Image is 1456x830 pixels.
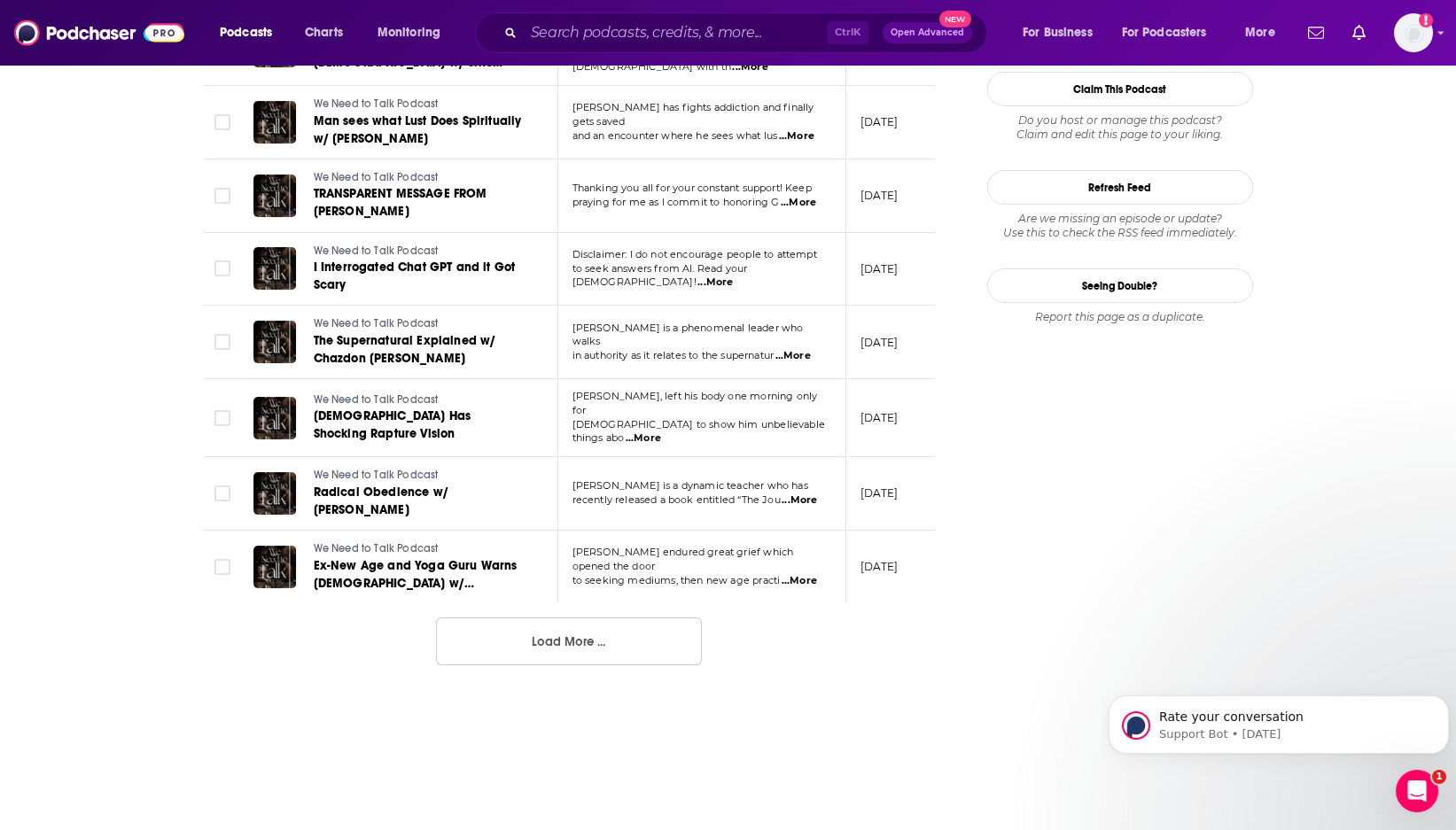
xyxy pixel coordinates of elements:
a: We Need to Talk Podcast [314,170,526,186]
a: Seeing Double? [987,268,1253,303]
span: Toggle select row [214,559,230,575]
button: open menu [365,19,463,47]
span: [PERSON_NAME], left his body one morning only for [572,390,818,416]
span: [DEMOGRAPHIC_DATA] Has Shocking Rapture Vision [314,408,471,441]
span: in authority as it relates to the supernatur [572,349,775,361]
div: Claim and edit this page to your liking. [987,113,1253,142]
button: Refresh Feed [987,170,1253,205]
span: For Business [1023,20,1093,45]
button: open menu [207,19,295,47]
a: [DEMOGRAPHIC_DATA] Has Shocking Rapture Vision [314,407,526,443]
span: ...More [775,349,811,363]
a: We Need to Talk Podcast [314,244,526,260]
a: Man sees what Lust Does Spiritually w/ [PERSON_NAME] [314,112,526,148]
p: [DATE] [860,485,899,500]
span: Podcasts [220,20,272,45]
a: I Interrogated Chat GPT and it Got Scary [314,259,526,294]
div: Are we missing an episode or update? Use this to check the RSS feed immediately. [987,212,1253,240]
span: to seek answers from AI. Read your [DEMOGRAPHIC_DATA]! [572,262,748,289]
button: open menu [1233,19,1297,47]
button: Load More ... [436,617,702,665]
span: Toggle select row [214,334,230,350]
span: Disclaimer: I do not encourage people to attempt [572,248,817,260]
a: The Supernatural Explained w/ Chazdon [PERSON_NAME] [314,332,526,368]
img: User Profile [1394,13,1433,52]
span: Ctrl K [827,21,868,44]
span: and an encounter where he sees what lus [572,129,778,142]
span: We Need to Talk Podcast [314,393,439,406]
span: Toggle select row [214,114,230,130]
span: ...More [779,129,814,144]
span: ...More [626,431,661,446]
button: Open AdvancedNew [883,22,972,43]
img: Podchaser - Follow, Share and Rate Podcasts [14,16,184,50]
button: open menu [1010,19,1115,47]
iframe: Intercom notifications message [1102,658,1456,782]
span: Man sees what Lust Does Spiritually w/ [PERSON_NAME] [314,113,522,146]
span: We Need to Talk Podcast [314,469,439,481]
a: We Need to Talk Podcast [314,97,526,112]
a: Radical Obedience w/ [PERSON_NAME] [314,484,526,519]
a: We Need to Talk Podcast [314,316,526,332]
button: Claim This Podcast [987,72,1253,106]
a: We Need to Talk Podcast [314,392,526,408]
iframe: Intercom live chat [1396,770,1438,812]
span: For Podcasters [1122,20,1207,45]
div: Search podcasts, credits, & more... [492,12,1004,53]
p: [DATE] [860,261,899,276]
span: We Need to Talk Podcast [314,97,439,110]
button: Show profile menu [1394,13,1433,52]
span: Radical Obedience w/ [PERSON_NAME] [314,485,448,517]
span: Do you host or manage this podcast? [987,113,1253,128]
span: [PERSON_NAME] is a phenomenal leader who walks [572,322,804,348]
span: Toggle select row [214,485,230,501]
p: [DATE] [860,188,899,203]
span: We Need to Talk Podcast [314,317,439,330]
a: Charts [293,19,354,47]
span: [PERSON_NAME] has fights addiction and finally gets saved [572,101,814,128]
span: praying for me as I commit to honoring G [572,196,780,208]
span: to seeking mediums, then new age practi [572,574,781,586]
span: Monitoring [378,20,440,45]
p: [DATE] [860,410,899,425]
span: ...More [782,574,817,588]
span: [PERSON_NAME] is a dynamic teacher who has [572,479,808,492]
span: We Need to Talk Podcast [314,171,439,183]
button: open menu [1110,19,1233,47]
span: ...More [782,493,817,508]
a: Ex-New Age and Yoga Guru Warns [DEMOGRAPHIC_DATA] w/ [PERSON_NAME] [314,557,526,593]
a: Show notifications dropdown [1345,18,1373,48]
span: recently released a book entitled “The Jou [572,493,781,506]
span: 1 [1432,770,1446,784]
p: [DATE] [860,114,899,129]
span: We Need to Talk Podcast [314,244,439,257]
span: The Supernatural Explained w/ Chazdon [PERSON_NAME] [314,333,496,366]
span: Ex-New Age and Yoga Guru Warns [DEMOGRAPHIC_DATA] w/ [PERSON_NAME] [314,558,518,609]
span: [DEMOGRAPHIC_DATA] to show him unbelievable things abo [572,418,825,445]
div: Report this page as a duplicate. [987,310,1253,324]
span: Thanking you all for your constant support! Keep [572,182,812,194]
span: Charts [305,20,343,45]
span: Toggle select row [214,188,230,204]
p: [DATE] [860,335,899,350]
p: [DATE] [860,559,899,574]
span: ...More [781,196,816,210]
span: New [939,11,971,27]
span: Logged in as TinaPugh [1394,13,1433,52]
a: Show notifications dropdown [1301,18,1331,48]
span: I Interrogated Chat GPT and it Got Scary [314,260,516,292]
span: More [1245,20,1275,45]
span: ...More [697,275,733,290]
span: ...More [732,60,767,74]
a: We Need to Talk Podcast [314,541,526,557]
span: Toggle select row [214,410,230,426]
span: Open Advanced [891,28,964,37]
svg: Add a profile image [1419,13,1433,27]
a: We Need to Talk Podcast [314,468,526,484]
span: Toggle select row [214,260,230,276]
